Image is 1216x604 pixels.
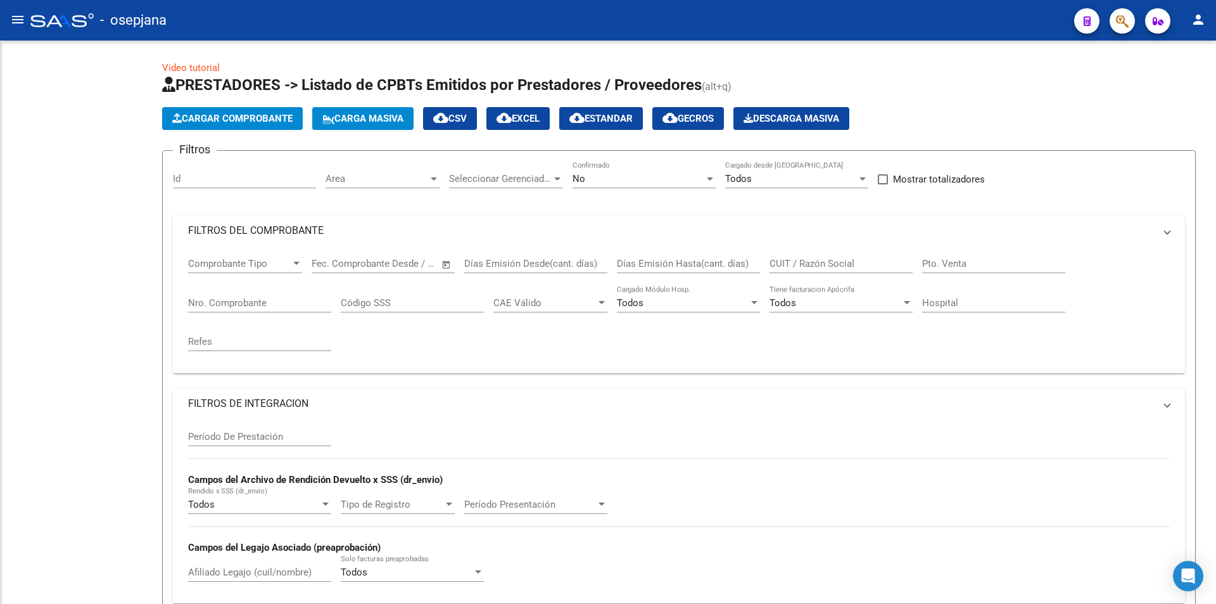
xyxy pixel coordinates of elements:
span: CSV [433,113,467,124]
input: Fecha inicio [312,258,363,269]
span: Todos [617,297,643,309]
button: Open calendar [440,257,454,272]
mat-icon: person [1191,12,1206,27]
button: Gecros [652,107,724,130]
strong: Campos del Legajo Asociado (preaprobación) [188,542,381,553]
span: No [573,173,585,184]
mat-panel-title: FILTROS DE INTEGRACION [188,397,1155,411]
a: Video tutorial [162,62,220,74]
strong: Campos del Archivo de Rendición Devuelto x SSS (dr_envio) [188,474,443,485]
span: Gecros [662,113,714,124]
span: EXCEL [497,113,540,124]
span: Seleccionar Gerenciador [449,173,552,184]
mat-panel-title: FILTROS DEL COMPROBANTE [188,224,1155,238]
span: - osepjana [100,6,167,34]
span: PRESTADORES -> Listado de CPBTs Emitidos por Prestadores / Proveedores [162,76,702,94]
span: Area [326,173,428,184]
button: Carga Masiva [312,107,414,130]
span: Todos [725,173,752,184]
mat-icon: cloud_download [569,110,585,125]
span: Cargar Comprobante [172,113,293,124]
button: Estandar [559,107,643,130]
mat-icon: menu [10,12,25,27]
button: Cargar Comprobante [162,107,303,130]
mat-icon: cloud_download [433,110,448,125]
span: Tipo de Registro [341,499,443,510]
mat-icon: cloud_download [497,110,512,125]
span: Período Presentación [464,499,596,510]
span: Todos [341,567,367,578]
span: Estandar [569,113,633,124]
span: Mostrar totalizadores [893,172,985,187]
mat-expansion-panel-header: FILTROS DEL COMPROBANTE [173,215,1185,246]
span: (alt+q) [702,80,731,93]
mat-expansion-panel-header: FILTROS DE INTEGRACION [173,389,1185,419]
span: Todos [188,499,215,510]
button: EXCEL [486,107,550,130]
app-download-masive: Descarga masiva de comprobantes (adjuntos) [733,107,849,130]
input: Fecha fin [374,258,436,269]
span: Descarga Masiva [744,113,839,124]
h3: Filtros [173,141,217,158]
mat-icon: cloud_download [662,110,678,125]
span: Todos [769,297,796,309]
span: CAE Válido [493,297,596,309]
div: FILTROS DE INTEGRACION [173,419,1185,603]
button: Descarga Masiva [733,107,849,130]
div: FILTROS DEL COMPROBANTE [173,246,1185,373]
button: CSV [423,107,477,130]
span: Carga Masiva [322,113,403,124]
span: Comprobante Tipo [188,258,291,269]
div: Open Intercom Messenger [1173,561,1203,591]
